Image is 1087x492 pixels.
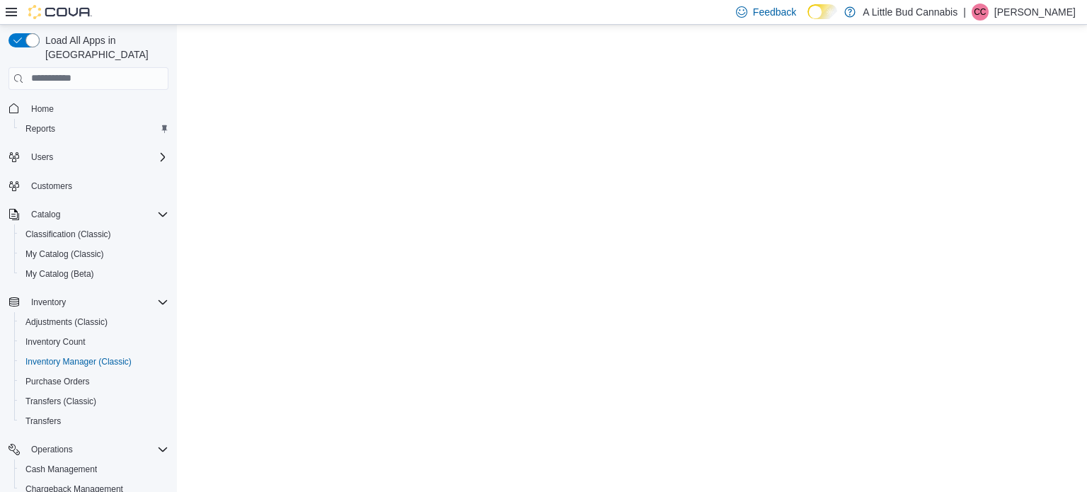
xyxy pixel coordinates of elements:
span: Catalog [31,209,60,220]
button: Purchase Orders [14,372,174,391]
button: Reports [14,119,174,139]
span: Reports [25,123,55,135]
button: Inventory [3,292,174,312]
a: Classification (Classic) [20,226,117,243]
a: Cash Management [20,461,103,478]
a: Reports [20,120,61,137]
button: Operations [3,440,174,459]
button: Transfers [14,411,174,431]
span: Purchase Orders [25,376,90,387]
span: Users [31,151,53,163]
span: Users [25,149,168,166]
button: Adjustments (Classic) [14,312,174,332]
a: My Catalog (Beta) [20,265,100,282]
span: Home [25,100,168,118]
span: Reports [20,120,168,137]
button: Home [3,98,174,119]
span: Feedback [753,5,796,19]
button: My Catalog (Classic) [14,244,174,264]
button: Transfers (Classic) [14,391,174,411]
a: Inventory Manager (Classic) [20,353,137,370]
button: Operations [25,441,79,458]
a: My Catalog (Classic) [20,246,110,263]
div: Carolyn Cook [972,4,989,21]
span: Catalog [25,206,168,223]
span: Transfers (Classic) [25,396,96,407]
span: Inventory Manager (Classic) [25,356,132,367]
span: Operations [25,441,168,458]
button: Inventory Manager (Classic) [14,352,174,372]
p: | [963,4,966,21]
span: Inventory [25,294,168,311]
p: A Little Bud Cannabis [863,4,957,21]
button: Catalog [3,205,174,224]
button: Classification (Classic) [14,224,174,244]
span: Customers [31,181,72,192]
span: Home [31,103,54,115]
span: Transfers (Classic) [20,393,168,410]
span: My Catalog (Classic) [20,246,168,263]
button: Cash Management [14,459,174,479]
span: Inventory Count [20,333,168,350]
a: Transfers [20,413,67,430]
span: Purchase Orders [20,373,168,390]
span: My Catalog (Beta) [25,268,94,280]
button: Catalog [25,206,66,223]
span: Inventory Count [25,336,86,348]
span: Classification (Classic) [25,229,111,240]
a: Purchase Orders [20,373,96,390]
span: Cash Management [25,464,97,475]
span: Adjustments (Classic) [20,314,168,331]
a: Transfers (Classic) [20,393,102,410]
span: Dark Mode [807,19,808,20]
span: Customers [25,177,168,195]
button: Users [3,147,174,167]
span: My Catalog (Classic) [25,248,104,260]
a: Customers [25,178,78,195]
span: Inventory [31,297,66,308]
span: Cash Management [20,461,168,478]
span: Operations [31,444,73,455]
p: [PERSON_NAME] [994,4,1076,21]
span: My Catalog (Beta) [20,265,168,282]
button: Inventory Count [14,332,174,352]
a: Home [25,101,59,118]
span: Transfers [25,416,61,427]
button: Users [25,149,59,166]
span: Inventory Manager (Classic) [20,353,168,370]
img: Cova [28,5,92,19]
a: Adjustments (Classic) [20,314,113,331]
button: Inventory [25,294,71,311]
span: Transfers [20,413,168,430]
button: My Catalog (Beta) [14,264,174,284]
a: Inventory Count [20,333,91,350]
input: Dark Mode [807,4,837,19]
span: CC [974,4,986,21]
span: Adjustments (Classic) [25,316,108,328]
button: Customers [3,176,174,196]
span: Classification (Classic) [20,226,168,243]
span: Load All Apps in [GEOGRAPHIC_DATA] [40,33,168,62]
